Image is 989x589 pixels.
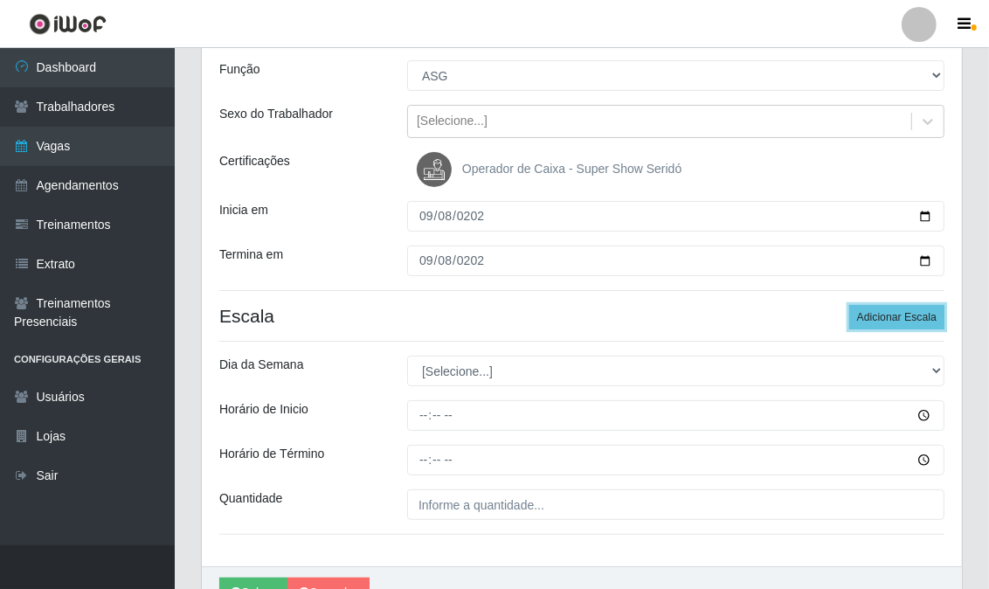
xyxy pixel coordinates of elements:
label: Função [219,60,260,79]
label: Sexo do Trabalhador [219,105,333,123]
label: Horário de Término [219,445,324,463]
input: 00/00/0000 [407,246,944,276]
img: Operador de Caixa - Super Show Seridó [417,152,459,187]
img: CoreUI Logo [29,13,107,35]
label: Horário de Inicio [219,400,308,419]
input: Informe a quantidade... [407,489,944,520]
label: Dia da Semana [219,356,304,374]
label: Certificações [219,152,290,170]
div: [Selecione...] [417,113,488,131]
label: Quantidade [219,489,282,508]
h4: Escala [219,305,944,327]
label: Inicia em [219,201,268,219]
button: Adicionar Escala [849,305,944,329]
input: 00/00/0000 [407,201,944,232]
input: 00:00 [407,400,944,431]
span: Operador de Caixa - Super Show Seridó [462,162,681,176]
input: 00:00 [407,445,944,475]
label: Termina em [219,246,283,264]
